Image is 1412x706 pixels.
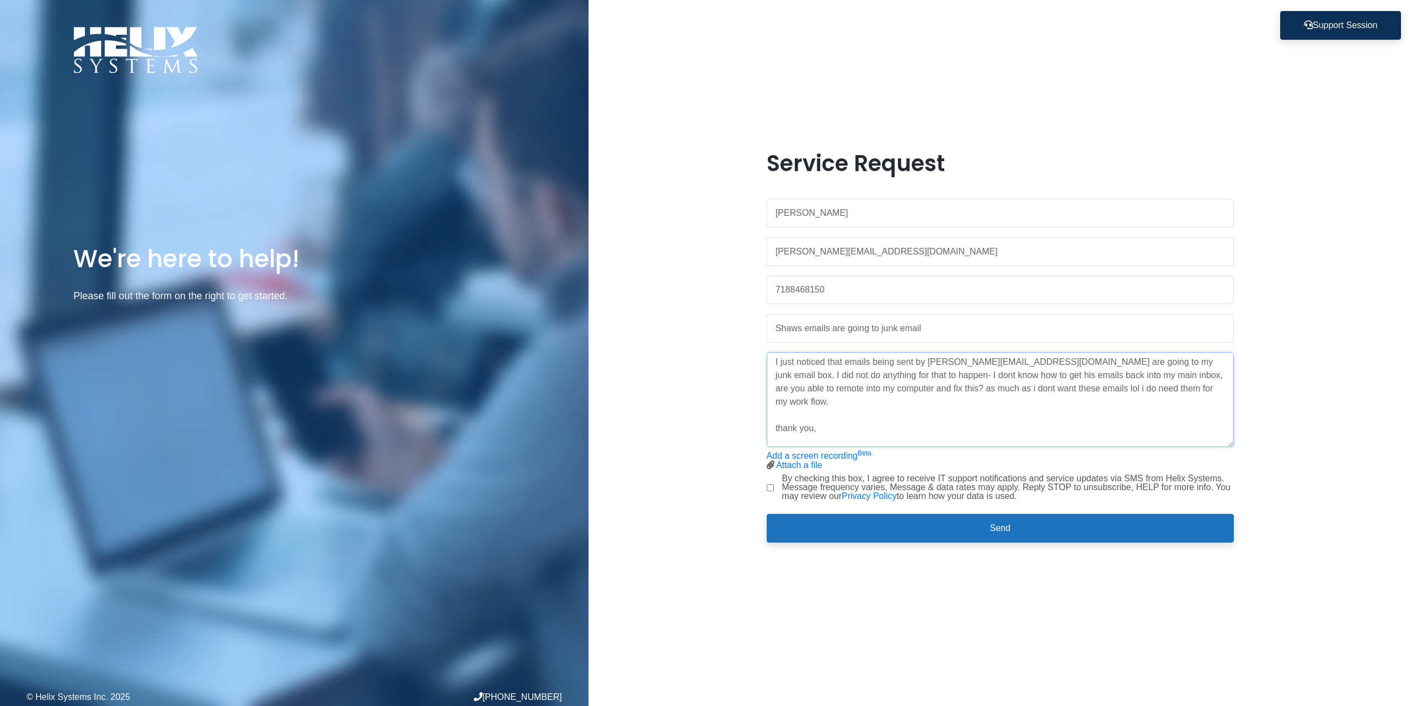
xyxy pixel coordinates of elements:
div: [PHONE_NUMBER] [294,692,561,702]
sup: Beta [858,449,871,457]
button: Send [767,514,1234,543]
p: Please fill out the form on the right to get started. [73,288,515,304]
button: Support Session [1280,11,1401,40]
label: By checking this box, I agree to receive IT support notifications and service updates via SMS fro... [782,474,1234,501]
a: Privacy Policy [842,491,897,501]
div: © Helix Systems Inc. 2025 [26,693,294,702]
input: Phone Number [767,275,1234,304]
a: Add a screen recordingBeta [767,451,871,460]
img: Logo [73,26,198,73]
input: Work Email [767,237,1234,266]
input: Subject [767,314,1234,343]
input: Name [767,199,1234,227]
h1: We're here to help! [73,243,515,274]
a: Attach a file [776,460,822,470]
h1: Service Request [767,150,1234,177]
